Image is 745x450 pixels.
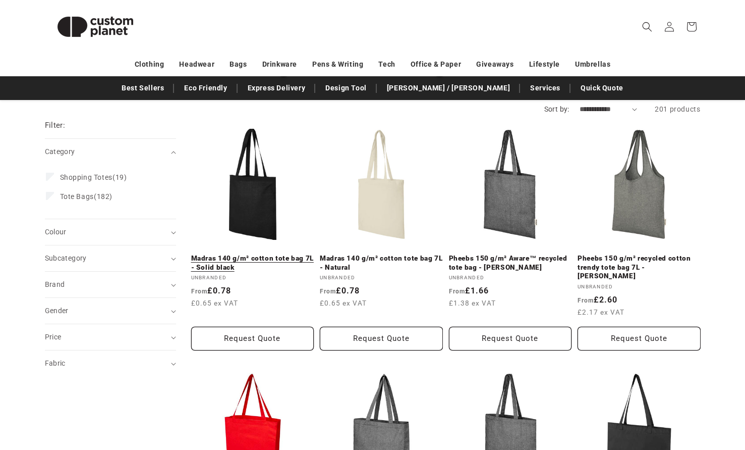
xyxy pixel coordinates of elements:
[449,327,572,351] button: Request Quote
[382,79,515,97] a: [PERSON_NAME] / [PERSON_NAME]
[529,56,560,73] a: Lifestyle
[262,56,297,73] a: Drinkware
[320,327,443,351] button: Request Quote
[578,254,701,281] a: Pheebs 150 g/m² recycled cotton trendy tote bag 7L - [PERSON_NAME]
[411,56,461,73] a: Office & Paper
[578,327,701,351] button: Request Quote
[576,79,628,97] a: Quick Quote
[243,79,311,97] a: Express Delivery
[636,16,658,38] summary: Search
[575,56,610,73] a: Umbrellas
[60,192,94,201] span: Tote Bags
[45,120,66,131] h2: Filter:
[117,79,169,97] a: Best Sellers
[525,79,565,97] a: Services
[544,105,569,113] label: Sort by:
[45,280,65,288] span: Brand
[191,327,314,351] button: Request Quote
[312,56,363,73] a: Pens & Writing
[135,56,164,73] a: Clothing
[45,272,176,297] summary: Brand (0 selected)
[45,254,87,262] span: Subcategory
[191,254,314,272] a: Madras 140 g/m² cotton tote bag 7L - Solid black
[45,351,176,376] summary: Fabric (0 selected)
[45,219,176,245] summary: Colour (0 selected)
[45,147,75,156] span: Category
[45,298,176,324] summary: Gender (0 selected)
[378,56,395,73] a: Tech
[60,192,112,201] span: (182)
[60,173,112,181] span: Shopping Totes
[230,56,247,73] a: Bags
[60,173,127,182] span: (19)
[179,56,214,73] a: Headwear
[45,228,67,236] span: Colour
[45,307,69,315] span: Gender
[476,56,513,73] a: Giveaways
[320,254,443,272] a: Madras 140 g/m² cotton tote bag 7L - Natural
[449,254,572,272] a: Pheebs 150 g/m² Aware™ recycled tote bag - [PERSON_NAME]
[45,333,62,341] span: Price
[45,4,146,49] img: Custom Planet
[179,79,232,97] a: Eco Friendly
[572,341,745,450] iframe: Chat Widget
[655,105,700,113] span: 201 products
[45,324,176,350] summary: Price
[320,79,372,97] a: Design Tool
[45,359,66,367] span: Fabric
[45,139,176,165] summary: Category (0 selected)
[45,245,176,271] summary: Subcategory (0 selected)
